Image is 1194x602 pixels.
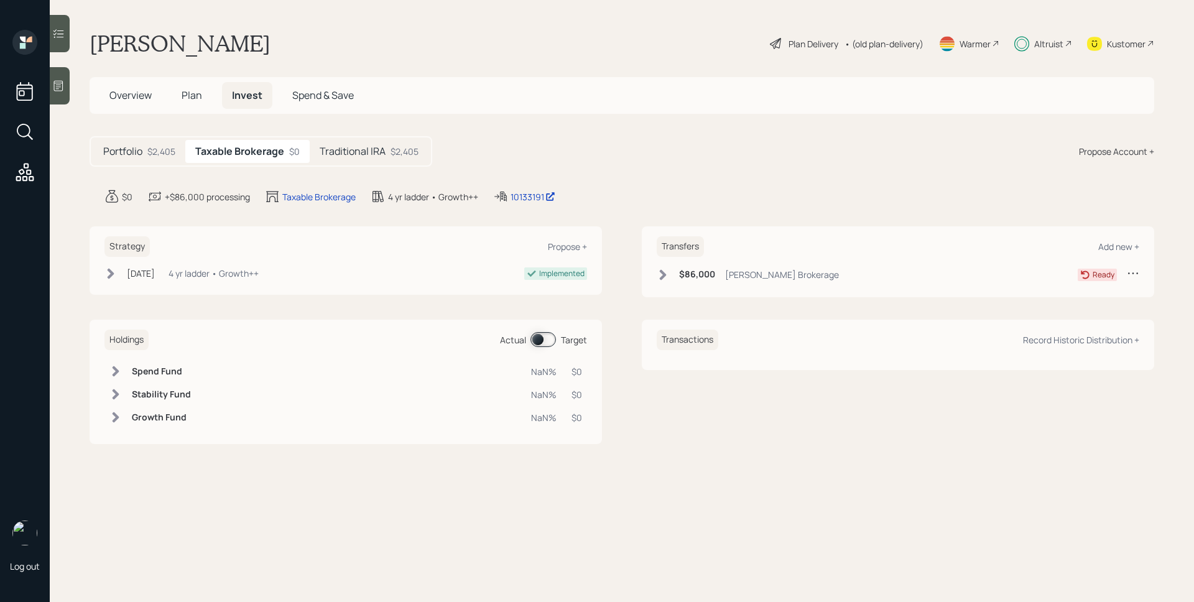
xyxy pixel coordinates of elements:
[539,268,585,279] div: Implemented
[531,411,557,424] div: NaN%
[132,412,191,423] h6: Growth Fund
[845,37,923,50] div: • (old plan-delivery)
[289,145,300,158] div: $0
[548,241,587,252] div: Propose +
[147,145,175,158] div: $2,405
[104,330,149,350] h6: Holdings
[122,190,132,203] div: $0
[657,330,718,350] h6: Transactions
[561,333,587,346] div: Target
[132,389,191,400] h6: Stability Fund
[1093,269,1114,280] div: Ready
[195,146,284,157] h5: Taxable Brokerage
[572,411,582,424] div: $0
[572,365,582,378] div: $0
[132,366,191,377] h6: Spend Fund
[103,146,142,157] h5: Portfolio
[960,37,991,50] div: Warmer
[725,268,839,281] div: [PERSON_NAME] Brokerage
[511,190,555,203] div: 10133191
[572,388,582,401] div: $0
[104,236,150,257] h6: Strategy
[1079,145,1154,158] div: Propose Account +
[789,37,838,50] div: Plan Delivery
[1098,241,1139,252] div: Add new +
[1107,37,1145,50] div: Kustomer
[391,145,419,158] div: $2,405
[165,190,250,203] div: +$86,000 processing
[657,236,704,257] h6: Transfers
[90,30,271,57] h1: [PERSON_NAME]
[531,365,557,378] div: NaN%
[292,88,354,102] span: Spend & Save
[1034,37,1063,50] div: Altruist
[169,267,259,280] div: 4 yr ladder • Growth++
[1023,334,1139,346] div: Record Historic Distribution +
[282,190,356,203] div: Taxable Brokerage
[500,333,526,346] div: Actual
[531,388,557,401] div: NaN%
[10,560,40,572] div: Log out
[679,269,715,280] h6: $86,000
[182,88,202,102] span: Plan
[109,88,152,102] span: Overview
[320,146,386,157] h5: Traditional IRA
[388,190,478,203] div: 4 yr ladder • Growth++
[232,88,262,102] span: Invest
[127,267,155,280] div: [DATE]
[12,521,37,545] img: james-distasi-headshot.png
